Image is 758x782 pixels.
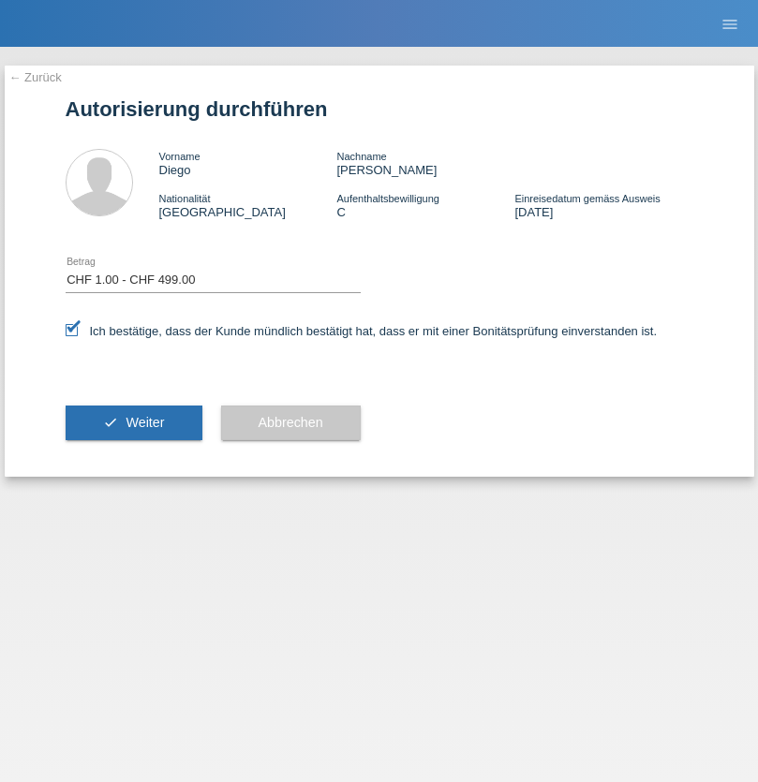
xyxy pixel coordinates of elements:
[336,193,438,204] span: Aufenthaltsbewilligung
[126,415,164,430] span: Weiter
[66,406,202,441] button: check Weiter
[159,191,337,219] div: [GEOGRAPHIC_DATA]
[721,15,739,34] i: menu
[66,324,658,338] label: Ich bestätige, dass der Kunde mündlich bestätigt hat, dass er mit einer Bonitätsprüfung einversta...
[336,149,514,177] div: [PERSON_NAME]
[221,406,361,441] button: Abbrechen
[159,149,337,177] div: Diego
[66,97,693,121] h1: Autorisierung durchführen
[336,151,386,162] span: Nachname
[103,415,118,430] i: check
[514,191,692,219] div: [DATE]
[159,193,211,204] span: Nationalität
[259,415,323,430] span: Abbrechen
[514,193,660,204] span: Einreisedatum gemäss Ausweis
[159,151,201,162] span: Vorname
[711,18,749,29] a: menu
[336,191,514,219] div: C
[9,70,62,84] a: ← Zurück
